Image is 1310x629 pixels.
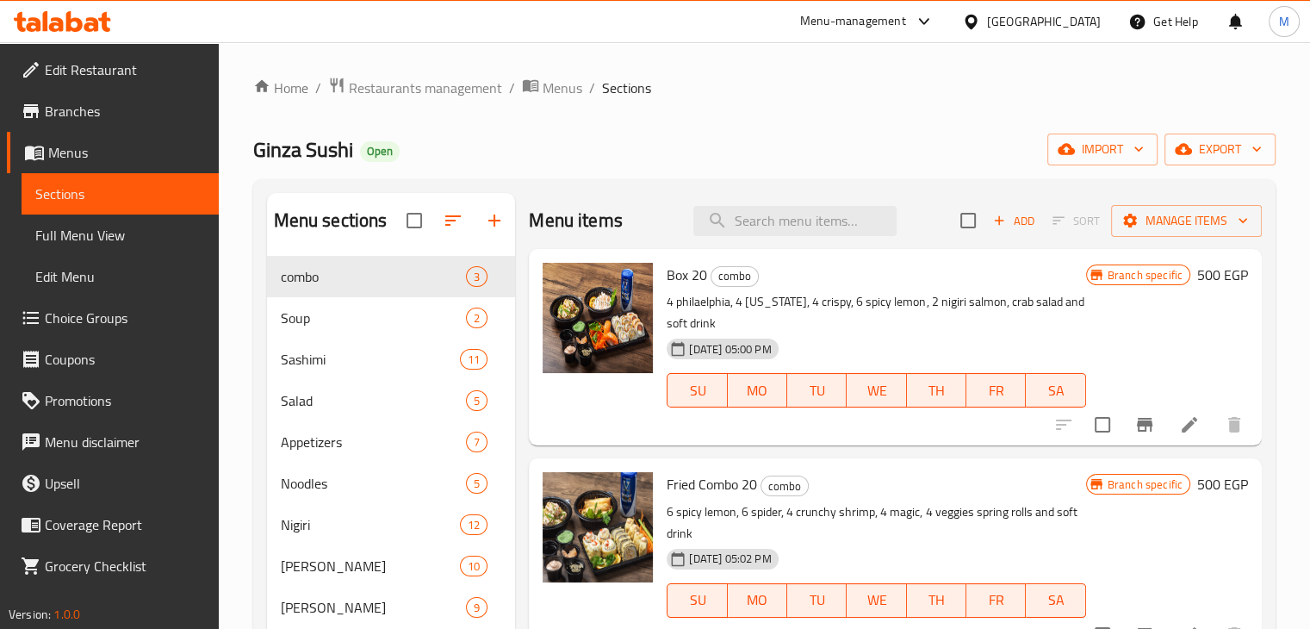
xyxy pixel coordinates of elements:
span: combo [281,266,467,287]
button: WE [847,583,906,618]
div: [PERSON_NAME]9 [267,587,516,628]
span: Promotions [45,390,205,411]
span: Sections [602,78,651,98]
a: Promotions [7,380,219,421]
button: FR [966,583,1026,618]
button: Manage items [1111,205,1262,237]
li: / [589,78,595,98]
div: items [460,556,487,576]
a: Choice Groups [7,297,219,339]
button: import [1047,134,1158,165]
div: Noodles [281,473,467,494]
div: Oshi Sushi [281,597,467,618]
a: Menus [7,132,219,173]
nav: breadcrumb [253,77,1276,99]
div: Menu-management [800,11,906,32]
span: Sections [35,184,205,204]
p: 6 spicy lemon, 6 spider, 4 crunchy shrimp, 4 magic, 4 veggies spring rolls and soft drink [667,501,1085,545]
a: Coupons [7,339,219,380]
div: Soup [281,308,467,328]
div: Open [360,141,400,162]
span: [PERSON_NAME] [281,597,467,618]
span: Select section first [1041,208,1111,234]
button: Branch-specific-item [1124,404,1165,445]
img: Fried Combo 20 [543,472,653,582]
span: 10 [461,558,487,575]
h2: Menu sections [274,208,388,234]
div: items [466,266,487,287]
a: Sections [22,173,219,215]
span: Menus [543,78,582,98]
span: Add [990,211,1037,231]
span: Choice Groups [45,308,205,328]
h6: 500 EGP [1197,472,1248,496]
span: FR [973,588,1019,613]
span: [DATE] 05:02 PM [682,551,778,567]
button: export [1164,134,1276,165]
div: Appetizers7 [267,421,516,463]
span: Ginza Sushi [253,130,353,169]
div: Salad [281,390,467,411]
div: items [466,473,487,494]
div: Hoso Maki [281,556,461,576]
span: MO [735,588,780,613]
span: Restaurants management [349,78,502,98]
span: 5 [467,393,487,409]
button: WE [847,373,906,408]
img: Box 20 [543,263,653,373]
li: / [509,78,515,98]
span: TU [794,588,840,613]
a: Menu disclaimer [7,421,219,463]
a: Menus [522,77,582,99]
span: [PERSON_NAME] [281,556,461,576]
span: Branch specific [1101,476,1189,493]
span: 5 [467,476,487,492]
span: 11 [461,352,487,368]
span: Manage items [1125,210,1248,232]
span: SU [674,378,720,403]
span: 1.0.0 [53,603,80,626]
a: Coverage Report [7,504,219,545]
span: Full Menu View [35,225,205,246]
span: 9 [467,600,487,616]
span: Appetizers [281,432,467,452]
span: Coupons [45,349,205,370]
span: Branch specific [1101,267,1189,283]
span: Select to update [1084,407,1121,443]
button: SA [1026,373,1085,408]
div: items [466,390,487,411]
span: Box 20 [667,262,707,288]
span: Sashimi [281,349,461,370]
a: Edit Menu [22,256,219,297]
div: [PERSON_NAME]10 [267,545,516,587]
span: Select section [950,202,986,239]
a: Edit Restaurant [7,49,219,90]
span: combo [761,476,808,496]
div: items [466,432,487,452]
span: Menu disclaimer [45,432,205,452]
span: export [1178,139,1262,160]
div: items [466,308,487,328]
span: M [1279,12,1289,31]
div: combo [711,266,759,287]
span: Version: [9,603,51,626]
div: Sashimi11 [267,339,516,380]
a: Upsell [7,463,219,504]
span: 3 [467,269,487,285]
div: items [460,349,487,370]
span: Menus [48,142,205,163]
button: Add [986,208,1041,234]
button: SU [667,373,727,408]
button: SA [1026,583,1085,618]
button: TU [787,373,847,408]
span: WE [854,378,899,403]
span: [DATE] 05:00 PM [682,341,778,358]
a: Full Menu View [22,215,219,256]
div: Soup2 [267,297,516,339]
span: Edit Restaurant [45,59,205,80]
h2: Menu items [529,208,623,234]
div: combo3 [267,256,516,297]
